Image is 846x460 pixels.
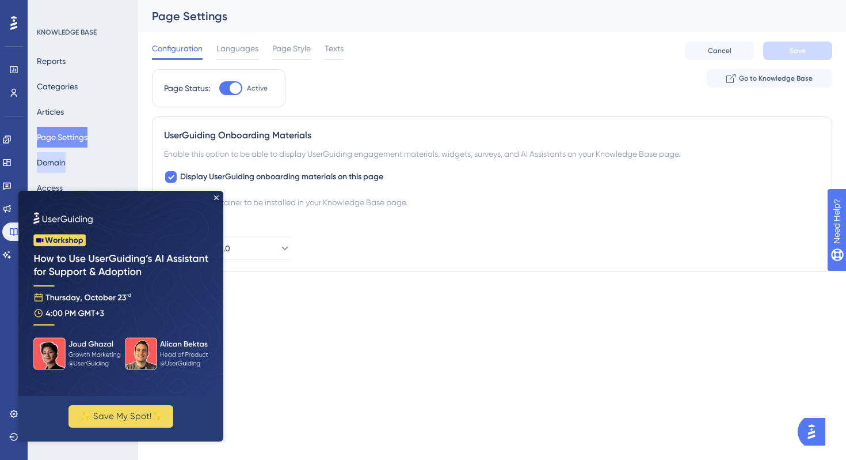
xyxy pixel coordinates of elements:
button: Page Settings [37,127,87,148]
div: UserGuiding Onboarding Materials [164,129,820,142]
span: Languages [216,42,258,55]
span: Cancel [708,46,731,55]
button: Save [763,42,832,60]
span: Save [790,46,806,55]
span: Display UserGuiding onboarding materials on this page [180,170,383,184]
iframe: UserGuiding AI Assistant Launcher [798,414,832,449]
div: Close Preview [196,5,200,9]
span: Configuration [152,42,203,55]
button: Domain [37,152,66,173]
button: AiroCollect-V1.0.0 [164,237,291,260]
div: Choose the container to be installed in your Knowledge Base page. [164,195,820,209]
span: Page Style [272,42,311,55]
span: Active [247,84,268,93]
div: Page Status: [164,81,210,95]
button: Articles [37,101,64,122]
button: Access [37,178,63,198]
div: Enable this option to be able to display UserGuiding engagement materials, widgets, surveys, and ... [164,147,820,161]
button: Go to Knowledge Base [707,69,832,88]
button: Categories [37,76,78,97]
button: Cancel [685,42,754,60]
div: KNOWLEDGE BASE [37,28,97,37]
div: Container [164,218,820,232]
button: ✨ Save My Spot!✨ [50,214,155,237]
div: Page Settings [152,8,803,24]
button: Reports [37,51,66,71]
span: Go to Knowledge Base [739,74,813,83]
span: Need Help? [27,3,72,17]
span: Texts [325,42,344,55]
